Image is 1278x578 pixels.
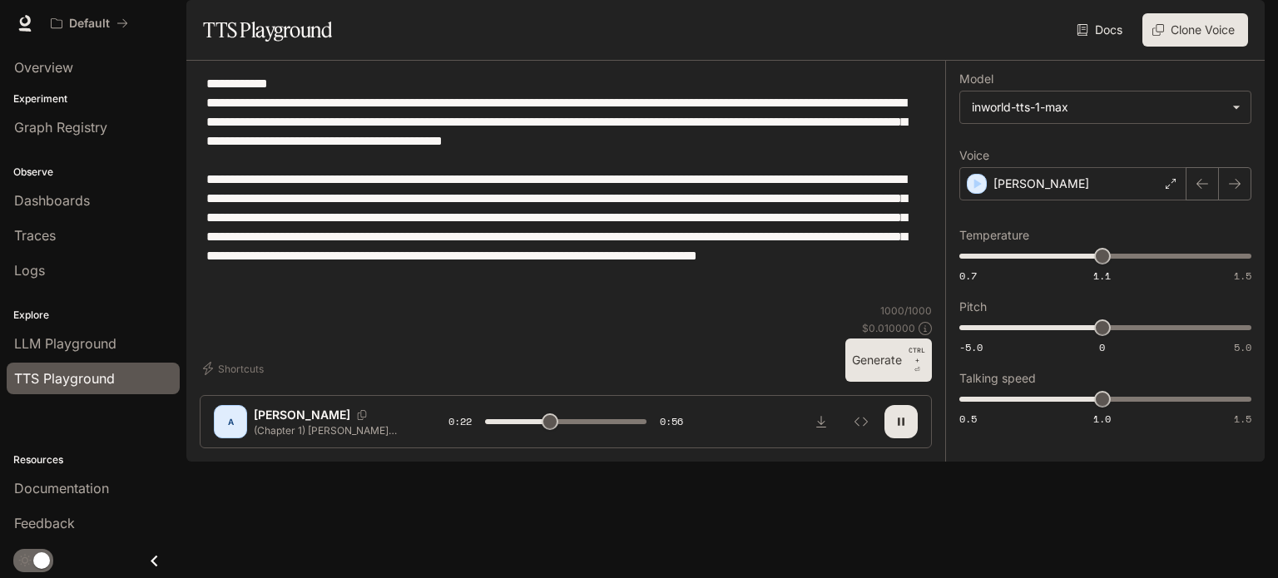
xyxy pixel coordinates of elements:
[1093,269,1111,283] span: 1.1
[959,73,993,85] p: Model
[254,407,350,423] p: [PERSON_NAME]
[43,7,136,40] button: All workspaces
[959,269,977,283] span: 0.7
[960,91,1251,123] div: inworld-tts-1-max
[909,345,925,365] p: CTRL +
[1073,13,1129,47] a: Docs
[200,355,270,382] button: Shortcuts
[959,340,983,354] span: -5.0
[203,13,332,47] h1: TTS Playground
[350,410,374,420] button: Copy Voice ID
[448,413,472,430] span: 0:22
[217,408,244,435] div: A
[254,423,409,437] p: (Chapter 1) [PERSON_NAME] arrived in [GEOGRAPHIC_DATA] with a portfolio full of solutions. He was...
[959,150,989,161] p: Voice
[993,175,1089,192] p: [PERSON_NAME]
[845,405,878,438] button: Inspect
[959,412,977,426] span: 0.5
[1099,340,1105,354] span: 0
[845,338,932,382] button: GenerateCTRL +⏎
[1142,13,1248,47] button: Clone Voice
[1234,269,1251,283] span: 1.5
[1234,340,1251,354] span: 5.0
[1234,412,1251,426] span: 1.5
[972,99,1224,116] div: inworld-tts-1-max
[1093,412,1111,426] span: 1.0
[660,413,683,430] span: 0:56
[909,345,925,375] p: ⏎
[69,17,110,31] p: Default
[959,230,1029,241] p: Temperature
[959,301,987,313] p: Pitch
[959,373,1036,384] p: Talking speed
[805,405,838,438] button: Download audio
